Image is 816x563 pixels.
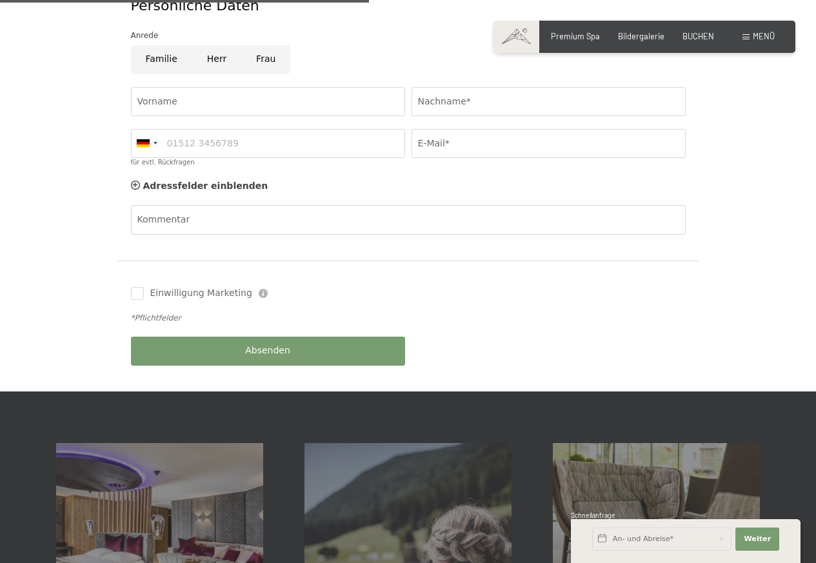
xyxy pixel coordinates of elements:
label: für evtl. Rückfragen [131,159,195,166]
span: Menü [753,31,775,41]
input: 01512 3456789 [131,129,405,158]
span: Absenden [245,344,290,357]
span: Adressfelder einblenden [143,181,268,191]
span: Schnellanfrage [571,511,615,519]
span: Weiter [744,534,771,544]
button: Absenden [131,337,405,366]
div: Germany (Deutschland): +49 [132,130,161,157]
button: Weiter [735,528,779,551]
div: *Pflichtfelder [131,313,686,324]
a: Premium Spa [551,31,600,41]
div: Anrede [131,29,686,42]
span: Einwilligung Marketing [150,287,252,300]
a: BUCHEN [682,31,714,41]
a: Bildergalerie [618,31,664,41]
